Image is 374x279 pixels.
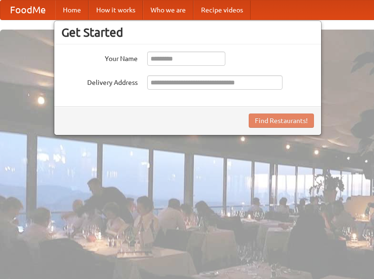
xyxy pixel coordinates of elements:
[89,0,143,20] a: How it works
[61,52,138,63] label: Your Name
[61,75,138,87] label: Delivery Address
[193,0,251,20] a: Recipe videos
[61,25,314,40] h3: Get Started
[143,0,193,20] a: Who we are
[55,0,89,20] a: Home
[0,0,55,20] a: FoodMe
[249,114,314,128] button: Find Restaurants!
